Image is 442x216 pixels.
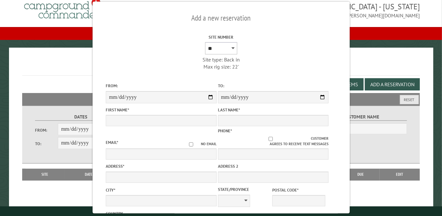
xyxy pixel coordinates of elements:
[218,83,328,89] label: To:
[106,187,216,193] label: City
[64,169,115,180] th: Dates
[35,141,58,147] label: To:
[218,136,328,147] label: Customer agrees to receive text messages
[106,140,118,145] label: Email
[218,128,232,134] label: Phone
[365,78,420,90] button: Add a Reservation
[106,12,337,24] h2: Add a new reservation
[221,1,420,19] span: [GEOGRAPHIC_DATA] - [US_STATE] [EMAIL_ADDRESS][PERSON_NAME][DOMAIN_NAME]
[35,113,126,121] label: Dates
[166,34,276,40] label: Site Number
[272,187,325,193] label: Postal Code
[106,83,216,89] label: From:
[166,63,276,70] div: Max rig size: 22'
[380,169,420,180] th: Edit
[22,93,420,105] h2: Filters
[230,137,311,141] input: Customer agrees to receive text messages
[316,113,407,121] label: Customer Name
[25,169,64,180] th: Site
[218,163,328,169] label: Address 2
[35,127,58,133] label: From:
[106,107,216,113] label: First Name
[22,58,420,76] h1: Reservations
[106,163,216,169] label: Address
[342,169,380,180] th: Due
[218,107,328,113] label: Last Name
[181,142,201,146] input: No email
[400,95,419,104] button: Reset
[166,56,276,63] div: Site type: Back in
[181,141,216,147] label: No email
[218,186,271,193] label: State/Province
